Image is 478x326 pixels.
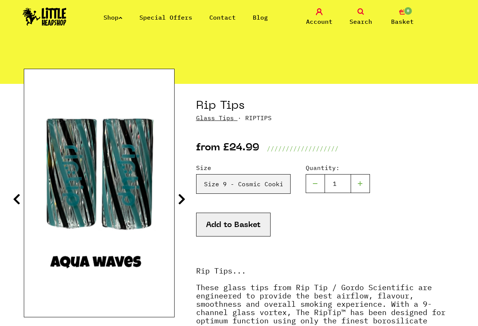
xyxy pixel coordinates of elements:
span: 0 [404,6,413,15]
label: Size [196,163,291,172]
a: Contact [209,14,236,21]
span: Basket [391,17,414,26]
p: /////////////////// [267,144,339,153]
a: Shop [104,14,122,21]
button: Add to Basket [196,213,271,236]
p: · RIPTIPS [196,113,455,122]
a: 0 Basket [384,8,421,26]
span: Search [350,17,372,26]
p: from £24.99 [196,144,259,153]
a: Special Offers [139,14,192,21]
h1: Rip Tips [196,99,455,113]
label: Quantity: [306,163,370,172]
img: Little Head Shop Logo [23,8,67,26]
span: Account [306,17,333,26]
a: All Products [24,38,86,46]
a: Glass Tips [196,114,234,122]
input: 1 [325,174,351,193]
img: Rip Tips image 10 [24,99,174,287]
a: Search [342,8,380,26]
a: Blog [253,14,268,21]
